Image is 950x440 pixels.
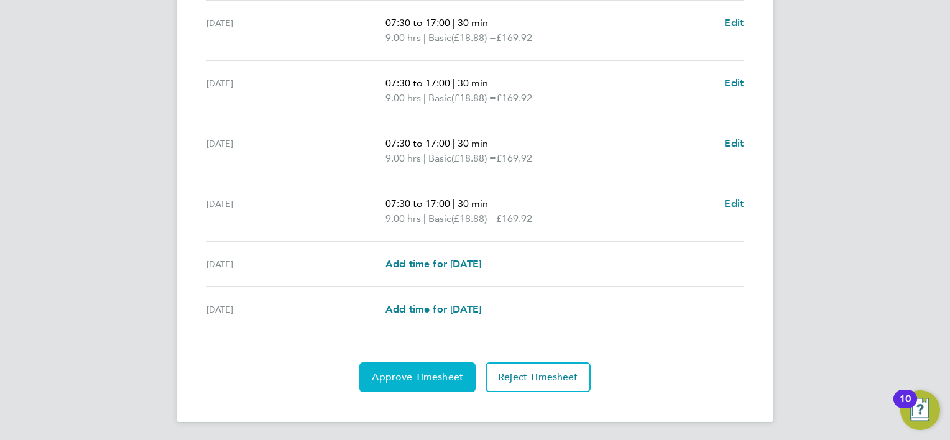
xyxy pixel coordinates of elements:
span: Basic [428,151,451,166]
span: (£18.88) = [451,152,496,164]
span: Edit [724,77,744,89]
span: 30 min [458,198,488,209]
span: 07:30 to 17:00 [385,17,450,29]
span: Edit [724,137,744,149]
div: [DATE] [206,76,385,106]
span: Basic [428,30,451,45]
a: Add time for [DATE] [385,257,481,272]
span: Basic [428,91,451,106]
span: 30 min [458,17,488,29]
span: Approve Timesheet [372,371,463,383]
span: Basic [428,211,451,226]
div: [DATE] [206,136,385,166]
span: | [423,152,426,164]
span: Edit [724,17,744,29]
span: | [423,213,426,224]
span: | [453,198,455,209]
span: (£18.88) = [451,213,496,224]
span: | [423,92,426,104]
span: (£18.88) = [451,32,496,44]
span: 30 min [458,137,488,149]
span: £169.92 [496,152,532,164]
button: Open Resource Center, 10 new notifications [900,390,940,430]
a: Edit [724,16,744,30]
span: 9.00 hrs [385,92,421,104]
button: Reject Timesheet [486,362,591,392]
span: 30 min [458,77,488,89]
a: Add time for [DATE] [385,302,481,317]
span: 07:30 to 17:00 [385,137,450,149]
div: [DATE] [206,257,385,272]
a: Edit [724,76,744,91]
span: 07:30 to 17:00 [385,77,450,89]
span: | [453,77,455,89]
span: | [423,32,426,44]
div: 10 [900,399,911,415]
span: Add time for [DATE] [385,258,481,270]
div: [DATE] [206,16,385,45]
div: [DATE] [206,302,385,317]
span: £169.92 [496,213,532,224]
span: £169.92 [496,32,532,44]
span: (£18.88) = [451,92,496,104]
a: Edit [724,196,744,211]
span: Add time for [DATE] [385,303,481,315]
span: Reject Timesheet [498,371,578,383]
span: | [453,17,455,29]
span: 9.00 hrs [385,32,421,44]
span: | [453,137,455,149]
div: [DATE] [206,196,385,226]
span: Edit [724,198,744,209]
span: 9.00 hrs [385,152,421,164]
span: 9.00 hrs [385,213,421,224]
span: £169.92 [496,92,532,104]
span: 07:30 to 17:00 [385,198,450,209]
button: Approve Timesheet [359,362,476,392]
a: Edit [724,136,744,151]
